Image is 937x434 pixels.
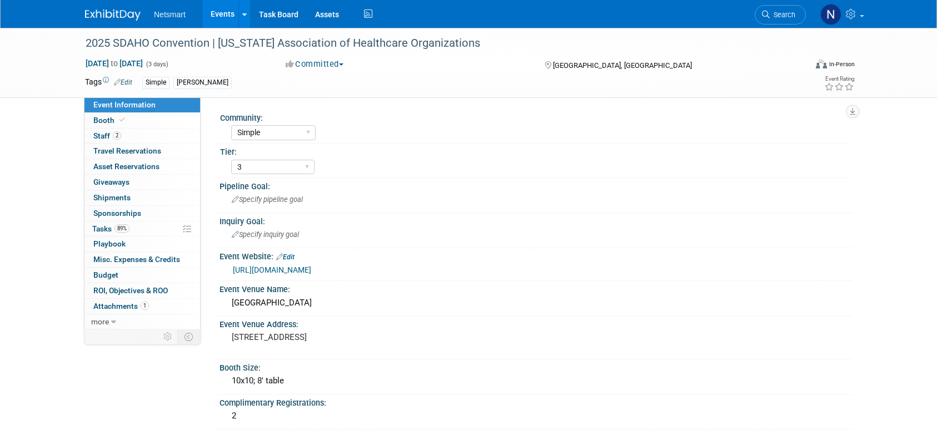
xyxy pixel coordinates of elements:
[824,76,854,82] div: Event Rating
[220,359,852,373] div: Booth Size:
[84,175,200,190] a: Giveaways
[220,281,852,295] div: Event Venue Name:
[93,116,127,125] span: Booth
[770,11,795,19] span: Search
[91,317,109,326] span: more
[220,213,852,227] div: Inquiry Goal:
[84,159,200,174] a: Asset Reservations
[84,97,200,112] a: Event Information
[114,224,129,233] span: 89%
[93,302,149,310] span: Attachments
[282,58,348,70] button: Committed
[220,178,852,192] div: Pipeline Goal:
[93,286,168,295] span: ROI, Objectives & ROO
[154,10,186,19] span: Netsmart
[220,394,852,408] div: Complimentary Registrations:
[85,76,132,89] td: Tags
[228,294,844,312] div: [GEOGRAPHIC_DATA]
[93,177,129,186] span: Giveaways
[113,131,121,140] span: 2
[173,77,232,88] div: [PERSON_NAME]
[84,268,200,283] a: Budget
[220,110,847,124] div: Community:
[232,332,471,342] pre: [STREET_ADDRESS]
[109,59,119,68] span: to
[93,209,141,218] span: Sponsorships
[233,265,311,274] a: [URL][DOMAIN_NAME]
[92,224,129,233] span: Tasks
[220,144,847,157] div: Tier:
[84,190,200,205] a: Shipments
[178,329,201,344] td: Toggle Event Tabs
[755,5,806,24] a: Search
[82,33,789,53] div: 2025 SDAHO Convention | [US_STATE] Association of Healthcare Organizations
[145,61,168,68] span: (3 days)
[740,58,855,75] div: Event Format
[232,195,303,204] span: Specify pipeline goal
[158,329,178,344] td: Personalize Event Tab Strip
[84,129,200,144] a: Staff2
[228,407,844,425] div: 2
[84,113,200,128] a: Booth
[119,117,125,123] i: Booth reservation complete
[84,236,200,251] a: Playbook
[276,253,295,261] a: Edit
[93,162,160,171] span: Asset Reservations
[816,60,827,68] img: Format-Inperson.png
[84,252,200,267] a: Misc. Expenses & Credits
[829,60,855,68] div: In-Person
[142,77,170,88] div: Simple
[232,230,299,239] span: Specify inquiry goal
[93,146,161,155] span: Travel Reservations
[93,239,126,248] span: Playbook
[84,206,200,221] a: Sponsorships
[93,131,121,140] span: Staff
[84,221,200,236] a: Tasks89%
[553,61,692,70] span: [GEOGRAPHIC_DATA], [GEOGRAPHIC_DATA]
[84,314,200,329] a: more
[93,100,156,109] span: Event Information
[85,9,141,21] img: ExhibitDay
[85,58,143,68] span: [DATE] [DATE]
[84,299,200,314] a: Attachments1
[84,144,200,159] a: Travel Reservations
[93,270,118,279] span: Budget
[93,255,180,264] span: Misc. Expenses & Credits
[84,283,200,298] a: ROI, Objectives & ROO
[93,193,131,202] span: Shipments
[220,316,852,330] div: Event Venue Address:
[114,78,132,86] a: Edit
[820,4,841,25] img: Nina Finn
[228,372,844,389] div: 10x10; 8' table
[220,248,852,263] div: Event Website:
[141,302,149,310] span: 1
